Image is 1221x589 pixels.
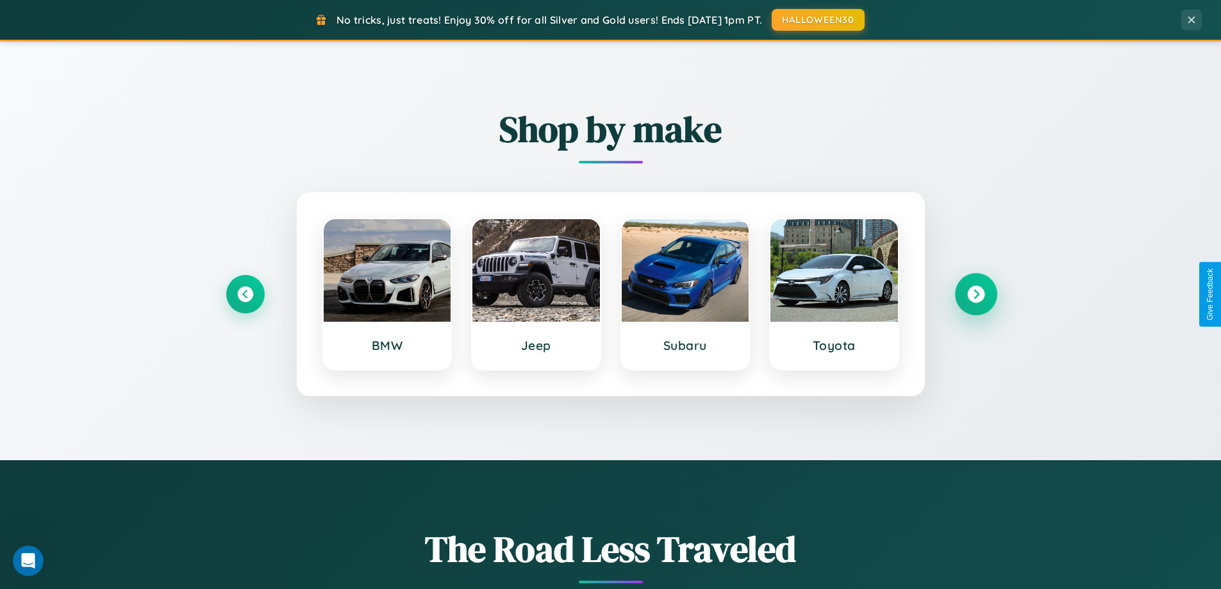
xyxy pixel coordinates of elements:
span: No tricks, just treats! Enjoy 30% off for all Silver and Gold users! Ends [DATE] 1pm PT. [336,13,762,26]
h3: Jeep [485,338,587,353]
h1: The Road Less Traveled [226,524,995,574]
h2: Shop by make [226,104,995,154]
h3: BMW [336,338,438,353]
iframe: Intercom live chat [13,545,44,576]
h3: Toyota [783,338,885,353]
button: HALLOWEEN30 [772,9,865,31]
div: Give Feedback [1206,269,1215,320]
h3: Subaru [635,338,736,353]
